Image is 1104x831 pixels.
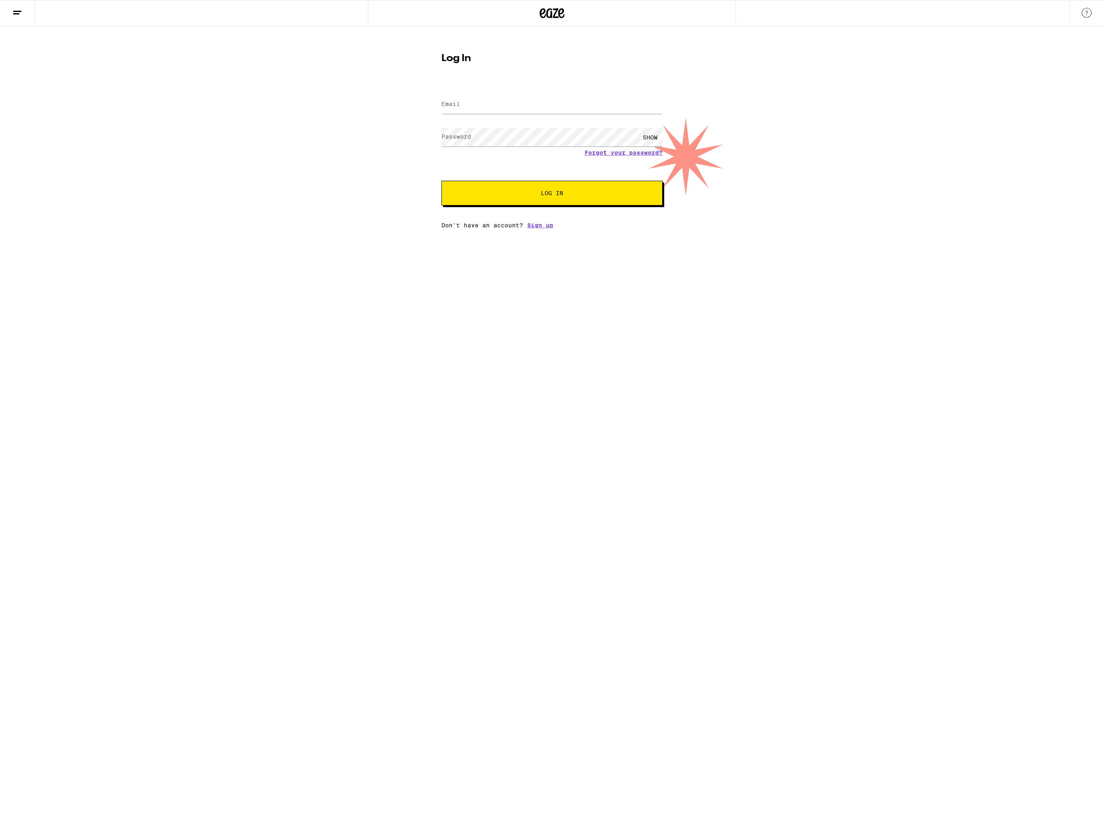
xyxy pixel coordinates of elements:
[638,128,663,146] div: SHOW
[527,222,553,229] a: Sign up
[441,54,663,64] h1: Log In
[585,149,663,156] a: Forgot your password?
[441,95,663,114] input: Email
[441,181,663,205] button: Log In
[441,101,460,107] label: Email
[441,222,663,229] div: Don't have an account?
[441,133,471,140] label: Password
[541,190,563,196] span: Log In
